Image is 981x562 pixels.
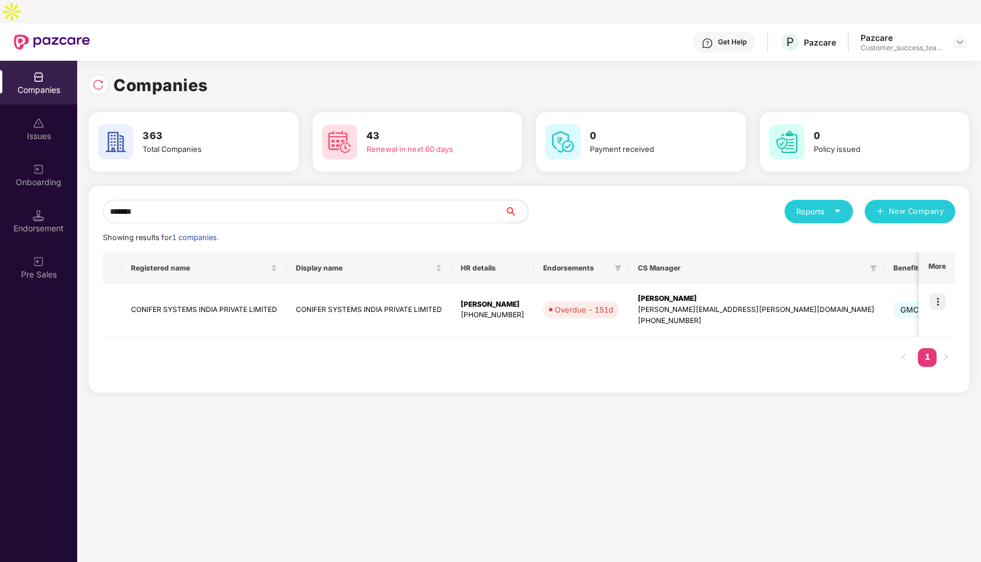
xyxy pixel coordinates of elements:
div: Total Companies [143,144,267,155]
span: Endorsements [543,263,610,273]
div: Overdue - 151d [555,304,613,315]
a: 1 [918,348,937,366]
img: svg+xml;base64,PHN2ZyBpZD0iSXNzdWVzX2Rpc2FibGVkIiB4bWxucz0iaHR0cDovL3d3dy53My5vcmcvMjAwMC9zdmciIH... [33,117,44,129]
div: Pazcare [861,32,942,43]
span: filter [612,261,624,275]
span: GMC [893,301,927,318]
span: right [942,353,949,360]
div: Customer_success_team_lead [861,43,942,53]
h3: 0 [814,129,938,144]
span: caret-down [834,207,841,215]
img: svg+xml;base64,PHN2ZyB3aWR0aD0iMjAiIGhlaWdodD0iMjAiIHZpZXdCb3g9IjAgMCAyMCAyMCIgZmlsbD0ibm9uZSIgeG... [33,164,44,175]
span: filter [870,265,877,272]
img: svg+xml;base64,PHN2ZyB4bWxucz0iaHR0cDovL3d3dy53My5vcmcvMjAwMC9zdmciIHdpZHRoPSI2MCIgaGVpZ2h0PSI2MC... [769,124,804,159]
th: More [919,252,955,284]
img: icon [930,293,946,310]
button: search [504,200,529,223]
button: plusNew Company [865,200,955,223]
h3: 363 [143,129,267,144]
span: P [786,35,794,49]
th: HR details [451,252,534,284]
th: Registered name [122,252,286,284]
div: Renewal in next 60 days [367,144,491,155]
div: [PERSON_NAME] [461,299,524,310]
div: Get Help [718,37,747,47]
img: svg+xml;base64,PHN2ZyBpZD0iSGVscC0zMngzMiIgeG1sbnM9Imh0dHA6Ly93d3cudzMub3JnLzIwMDAvc3ZnIiB3aWR0aD... [702,37,713,49]
img: svg+xml;base64,PHN2ZyBpZD0iQ29tcGFuaWVzIiB4bWxucz0iaHR0cDovL3d3dy53My5vcmcvMjAwMC9zdmciIHdpZHRoPS... [33,71,44,83]
img: svg+xml;base64,PHN2ZyB4bWxucz0iaHR0cDovL3d3dy53My5vcmcvMjAwMC9zdmciIHdpZHRoPSI2MCIgaGVpZ2h0PSI2MC... [545,124,581,159]
div: Reports [796,206,841,217]
div: [PHONE_NUMBER] [638,315,875,327]
img: svg+xml;base64,PHN2ZyB4bWxucz0iaHR0cDovL3d3dy53My5vcmcvMjAwMC9zdmciIHdpZHRoPSI2MCIgaGVpZ2h0PSI2MC... [322,124,357,159]
span: search [504,207,528,216]
span: 1 companies. [172,233,219,242]
th: Display name [286,252,451,284]
div: [PHONE_NUMBER] [461,310,524,321]
h3: 0 [590,129,714,144]
img: New Pazcare Logo [14,34,90,50]
img: svg+xml;base64,PHN2ZyB3aWR0aD0iMjAiIGhlaWdodD0iMjAiIHZpZXdCb3g9IjAgMCAyMCAyMCIgZmlsbD0ibm9uZSIgeG... [33,256,44,268]
span: CS Manager [638,263,865,273]
span: left [900,353,907,360]
li: Previous Page [894,348,913,367]
h3: 43 [367,129,491,144]
span: filter [614,265,621,272]
img: svg+xml;base64,PHN2ZyB3aWR0aD0iMTQuNSIgaGVpZ2h0PSIxNC41IiB2aWV3Qm94PSIwIDAgMTYgMTYiIGZpbGw9Im5vbm... [33,210,44,221]
li: Next Page [937,348,955,367]
span: Display name [296,263,433,273]
span: plus [876,207,884,217]
div: Policy issued [814,144,938,155]
button: left [894,348,913,367]
div: [PERSON_NAME] [638,293,875,304]
h1: Companies [113,72,208,98]
img: svg+xml;base64,PHN2ZyBpZD0iUmVsb2FkLTMyeDMyIiB4bWxucz0iaHR0cDovL3d3dy53My5vcmcvMjAwMC9zdmciIHdpZH... [92,79,104,91]
button: right [937,348,955,367]
span: Registered name [131,263,268,273]
td: CONIFER SYSTEMS INDIA PRIVATE LIMITED [286,284,451,336]
td: CONIFER SYSTEMS INDIA PRIVATE LIMITED [122,284,286,336]
span: Showing results for [103,233,219,242]
img: svg+xml;base64,PHN2ZyB4bWxucz0iaHR0cDovL3d3dy53My5vcmcvMjAwMC9zdmciIHdpZHRoPSI2MCIgaGVpZ2h0PSI2MC... [98,124,133,159]
div: [PERSON_NAME][EMAIL_ADDRESS][PERSON_NAME][DOMAIN_NAME] [638,304,875,315]
li: 1 [918,348,937,367]
th: Benefits [884,252,951,284]
div: Payment received [590,144,714,155]
span: New Company [889,206,944,217]
span: filter [868,261,879,275]
img: svg+xml;base64,PHN2ZyBpZD0iRHJvcGRvd24tMzJ4MzIiIHhtbG5zPSJodHRwOi8vd3d3LnczLm9yZy8yMDAwL3N2ZyIgd2... [955,37,965,47]
div: Pazcare [804,37,836,48]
